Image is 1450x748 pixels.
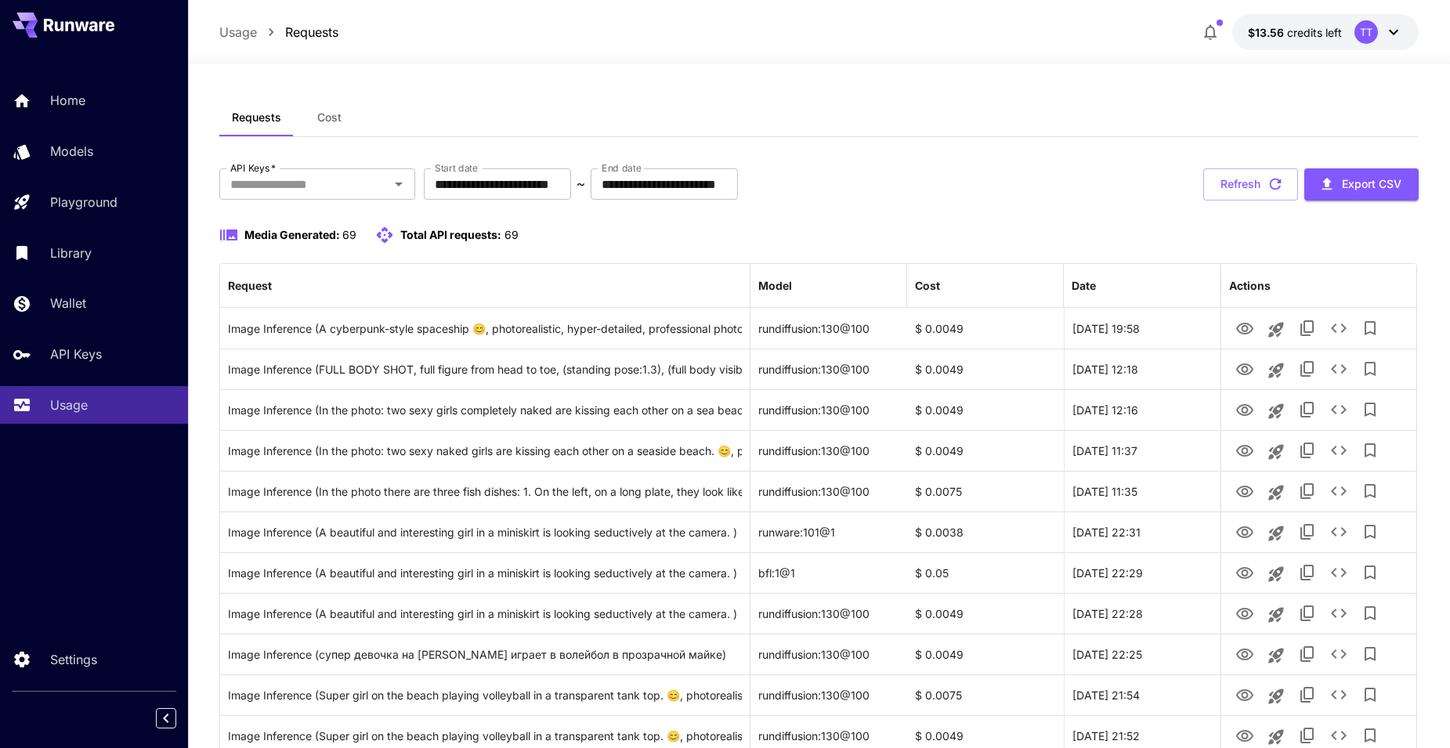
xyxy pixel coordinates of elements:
div: Click to copy prompt [228,675,742,715]
button: Launch in playground [1260,681,1292,712]
p: Usage [50,396,88,414]
button: Copy TaskUUID [1292,598,1323,629]
button: Launch in playground [1260,355,1292,386]
button: Launch in playground [1260,477,1292,508]
button: Copy TaskUUID [1292,353,1323,385]
button: View [1229,515,1260,547]
button: See details [1323,638,1354,670]
div: $ 0.0075 [907,674,1064,715]
div: TT [1354,20,1378,44]
button: Launch in playground [1260,314,1292,345]
nav: breadcrumb [219,23,338,42]
button: Add to library [1354,557,1386,588]
button: See details [1323,516,1354,547]
p: Settings [50,650,97,669]
button: Refresh [1203,168,1298,201]
div: Click to copy prompt [228,309,742,349]
button: $13.56082TT [1232,14,1419,50]
button: Add to library [1354,353,1386,385]
div: 22 Sep, 2025 11:35 [1064,471,1220,511]
p: ~ [577,175,585,193]
button: Launch in playground [1260,518,1292,549]
a: Usage [219,23,257,42]
div: rundiffusion:130@100 [750,634,907,674]
button: Collapse sidebar [156,708,176,728]
div: rundiffusion:130@100 [750,674,907,715]
div: Request [228,279,272,292]
span: Total API requests: [400,228,501,241]
div: 21 Sep, 2025 22:28 [1064,593,1220,634]
div: 22 Sep, 2025 12:16 [1064,389,1220,430]
span: Cost [317,110,342,125]
div: rundiffusion:130@100 [750,349,907,389]
div: rundiffusion:130@100 [750,593,907,634]
button: Copy TaskUUID [1292,475,1323,507]
button: Copy TaskUUID [1292,435,1323,466]
div: rundiffusion:130@100 [750,430,907,471]
span: $13.56 [1248,26,1287,39]
button: See details [1323,557,1354,588]
span: 69 [504,228,519,241]
button: Launch in playground [1260,436,1292,468]
div: 21 Sep, 2025 22:25 [1064,634,1220,674]
button: Copy TaskUUID [1292,313,1323,344]
div: 22 Sep, 2025 19:58 [1064,308,1220,349]
button: View [1229,638,1260,670]
div: Click to copy prompt [228,634,742,674]
div: 21 Sep, 2025 22:29 [1064,552,1220,593]
div: $ 0.0075 [907,471,1064,511]
button: Copy TaskUUID [1292,557,1323,588]
button: Launch in playground [1260,640,1292,671]
div: 22 Sep, 2025 11:37 [1064,430,1220,471]
div: $ 0.0049 [907,389,1064,430]
button: Add to library [1354,435,1386,466]
div: Date [1072,279,1096,292]
button: See details [1323,353,1354,385]
div: Click to copy prompt [228,553,742,593]
div: 21 Sep, 2025 22:31 [1064,511,1220,552]
button: Launch in playground [1260,558,1292,590]
p: Library [50,244,92,262]
a: Requests [285,23,338,42]
button: See details [1323,394,1354,425]
button: View [1229,678,1260,710]
p: API Keys [50,345,102,363]
div: 22 Sep, 2025 12:18 [1064,349,1220,389]
div: $ 0.0038 [907,511,1064,552]
label: Start date [435,161,478,175]
button: Add to library [1354,638,1386,670]
button: Open [388,173,410,195]
div: Click to copy prompt [228,512,742,552]
div: $ 0.0049 [907,308,1064,349]
button: Copy TaskUUID [1292,679,1323,710]
button: View [1229,393,1260,425]
div: runware:101@1 [750,511,907,552]
p: Models [50,142,93,161]
button: View [1229,434,1260,466]
button: View [1229,312,1260,344]
div: rundiffusion:130@100 [750,308,907,349]
div: Cost [915,279,940,292]
div: rundiffusion:130@100 [750,389,907,430]
div: $ 0.0049 [907,430,1064,471]
span: credits left [1287,26,1342,39]
button: Add to library [1354,475,1386,507]
button: See details [1323,475,1354,507]
button: Add to library [1354,598,1386,629]
button: Export CSV [1304,168,1419,201]
span: Media Generated: [244,228,340,241]
span: 69 [342,228,356,241]
button: See details [1323,598,1354,629]
div: $ 0.05 [907,552,1064,593]
div: rundiffusion:130@100 [750,471,907,511]
button: Launch in playground [1260,599,1292,631]
button: Launch in playground [1260,396,1292,427]
div: $ 0.0049 [907,634,1064,674]
button: See details [1323,435,1354,466]
button: View [1229,556,1260,588]
p: Home [50,91,85,110]
div: Click to copy prompt [228,594,742,634]
div: $13.56082 [1248,24,1342,41]
div: Actions [1229,279,1271,292]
